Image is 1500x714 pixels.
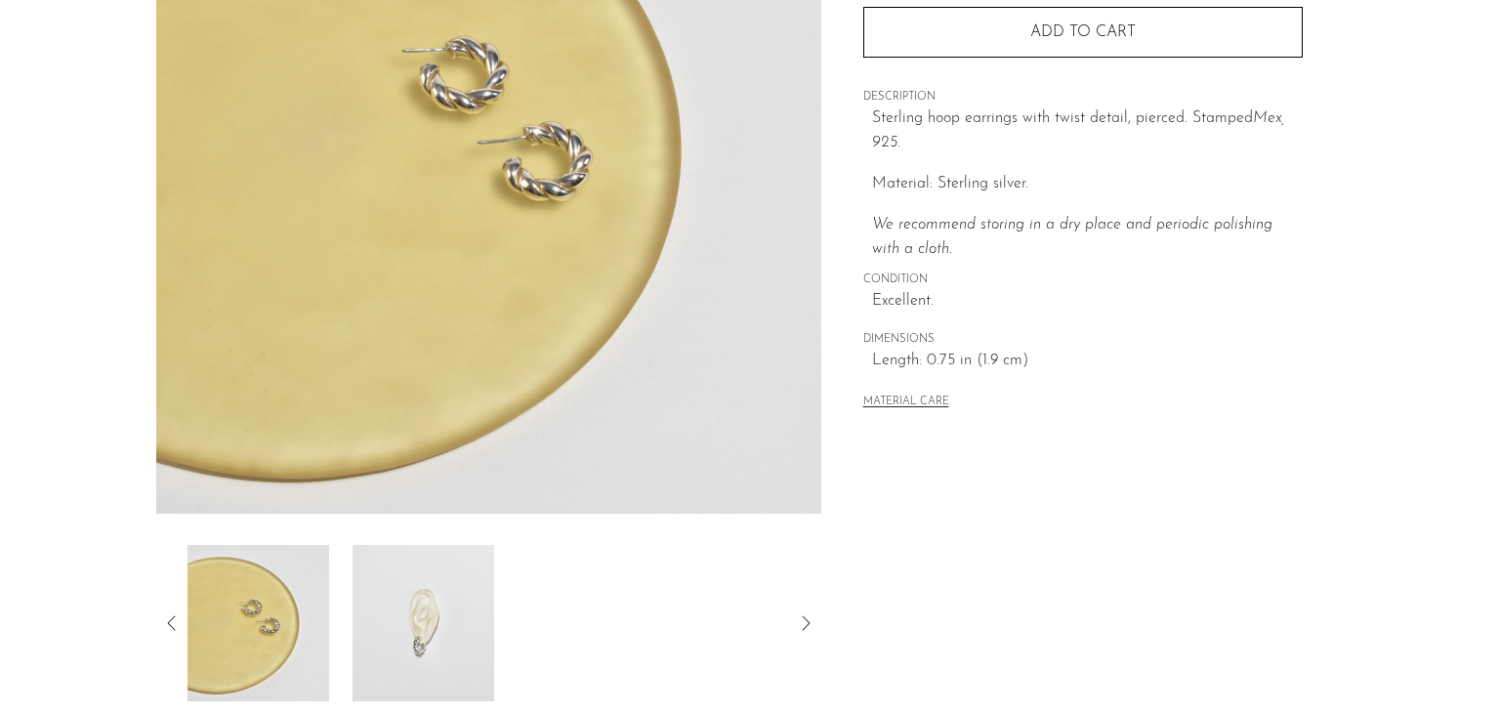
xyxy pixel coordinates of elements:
[353,545,494,701] img: Silver Twist Hoop Earrings
[863,89,1303,106] span: DESCRIPTION
[872,172,1303,197] p: Material: Sterling silver.
[872,349,1303,374] span: Length: 0.75 in (1.9 cm)
[863,7,1303,58] button: Add to cart
[863,396,949,410] button: MATERIAL CARE
[872,289,1303,315] span: Excellent.
[1030,23,1136,42] span: Add to cart
[863,272,1303,289] span: CONDITION
[872,106,1303,156] p: Sterling hoop earrings with twist detail, pierced. Stamped
[187,545,329,701] img: Silver Twist Hoop Earrings
[872,217,1272,258] em: We recommend storing in a dry place and periodic polishing with a cloth.
[863,331,1303,349] span: DIMENSIONS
